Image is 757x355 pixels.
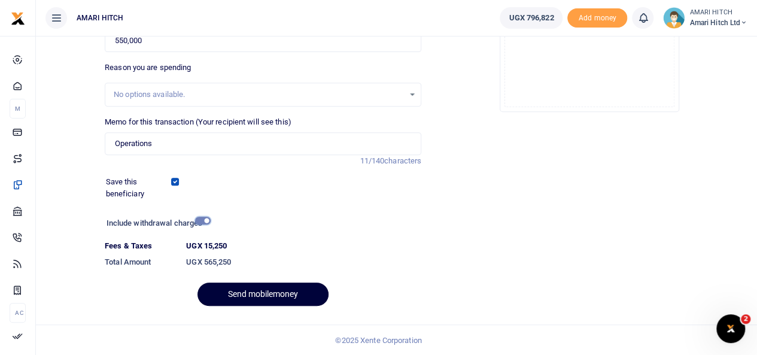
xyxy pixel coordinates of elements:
[509,12,554,24] span: UGX 796,822
[741,314,750,324] span: 2
[72,13,128,23] span: AMARI HITCH
[107,219,205,228] h6: Include withdrawal charges
[716,314,745,343] iframe: Intercom live chat
[105,29,421,52] input: UGX
[567,8,627,28] li: Toup your wallet
[186,257,421,267] h6: UGX 565,250
[186,240,227,252] label: UGX 15,250
[11,11,25,26] img: logo-small
[360,156,384,165] span: 11/140
[105,116,291,128] label: Memo for this transaction (Your recipient will see this)
[663,7,685,29] img: profile-user
[100,240,181,252] dt: Fees & Taxes
[106,176,174,199] label: Save this beneficiary
[11,13,25,22] a: logo-small logo-large logo-large
[689,17,747,28] span: Amari Hitch Ltd
[689,8,747,18] small: AMARI HITCH
[10,303,26,323] li: Ac
[114,89,404,101] div: No options available.
[105,132,421,155] input: Enter extra information
[495,7,567,29] li: Wallet ballance
[567,13,627,22] a: Add money
[663,7,747,29] a: profile-user AMARI HITCH Amari Hitch Ltd
[105,62,191,74] label: Reason you are spending
[197,283,329,306] button: Send mobilemoney
[384,156,421,165] span: characters
[105,257,177,267] h6: Total Amount
[500,7,563,29] a: UGX 796,822
[10,99,26,119] li: M
[567,8,627,28] span: Add money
